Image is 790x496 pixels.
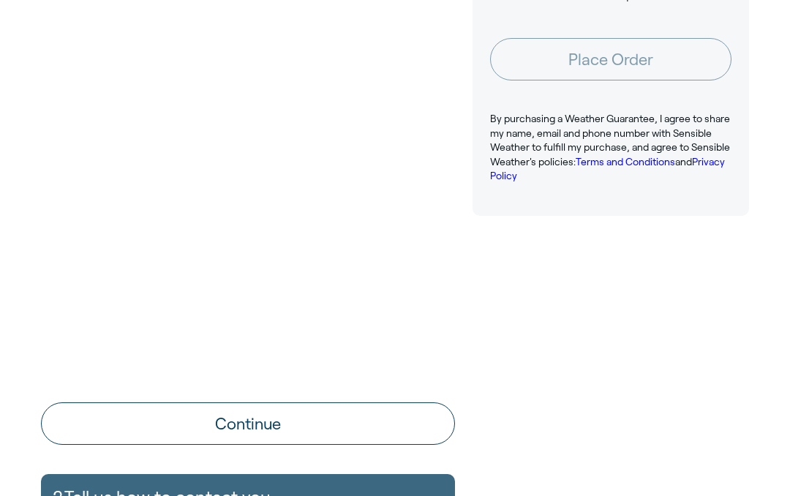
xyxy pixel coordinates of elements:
p: By purchasing a Weather Guarantee, I agree to share my name, email and phone number with Sensible... [490,112,731,184]
a: Terms and Conditions [576,156,675,168]
iframe: PayPal-paypal [41,341,455,381]
button: Continue [41,402,455,445]
button: Place Order [490,38,731,80]
iframe: Customer reviews powered by Trustpilot [473,239,749,342]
